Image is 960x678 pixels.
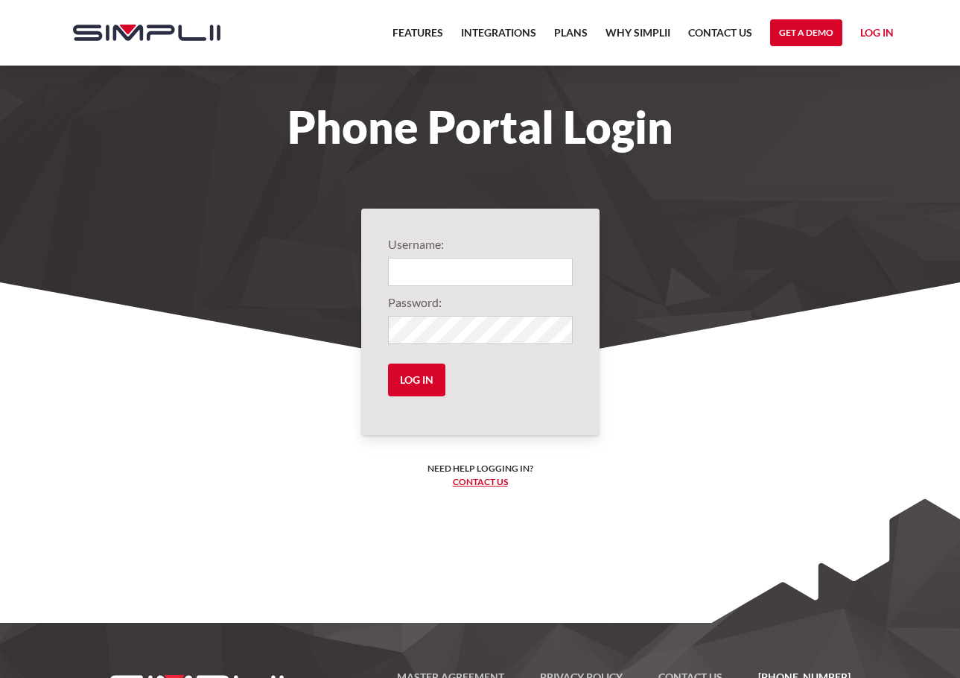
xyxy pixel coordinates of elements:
label: Username: [388,235,573,253]
a: Features [392,24,443,51]
input: Log in [388,364,445,396]
a: Get a Demo [770,19,842,46]
a: Plans [554,24,588,51]
a: Contact us [453,476,508,487]
form: Login [388,235,573,408]
a: Integrations [461,24,536,51]
a: Log in [860,24,894,46]
h6: Need help logging in? ‍ [427,462,533,489]
label: Password: [388,294,573,311]
a: Why Simplii [605,24,670,51]
a: Contact US [688,24,752,51]
img: Simplii [73,25,220,41]
h1: Phone Portal Login [58,110,903,143]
